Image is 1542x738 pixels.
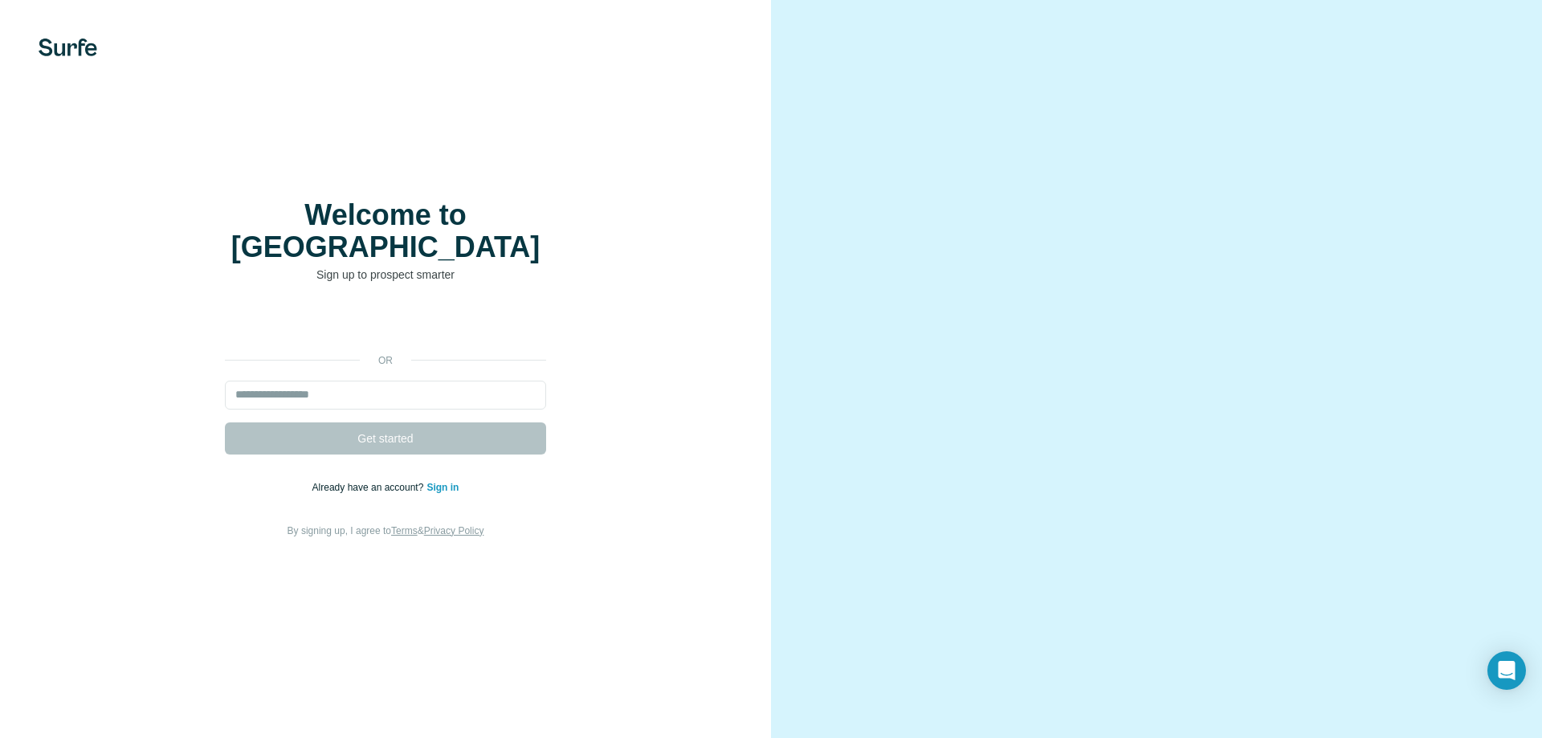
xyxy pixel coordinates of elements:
[217,307,554,342] iframe: Sign in with Google Button
[288,525,484,536] span: By signing up, I agree to &
[225,267,546,283] p: Sign up to prospect smarter
[225,199,546,263] h1: Welcome to [GEOGRAPHIC_DATA]
[1487,651,1526,690] div: Open Intercom Messenger
[426,482,459,493] a: Sign in
[360,353,411,368] p: or
[391,525,418,536] a: Terms
[39,39,97,56] img: Surfe's logo
[312,482,427,493] span: Already have an account?
[424,525,484,536] a: Privacy Policy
